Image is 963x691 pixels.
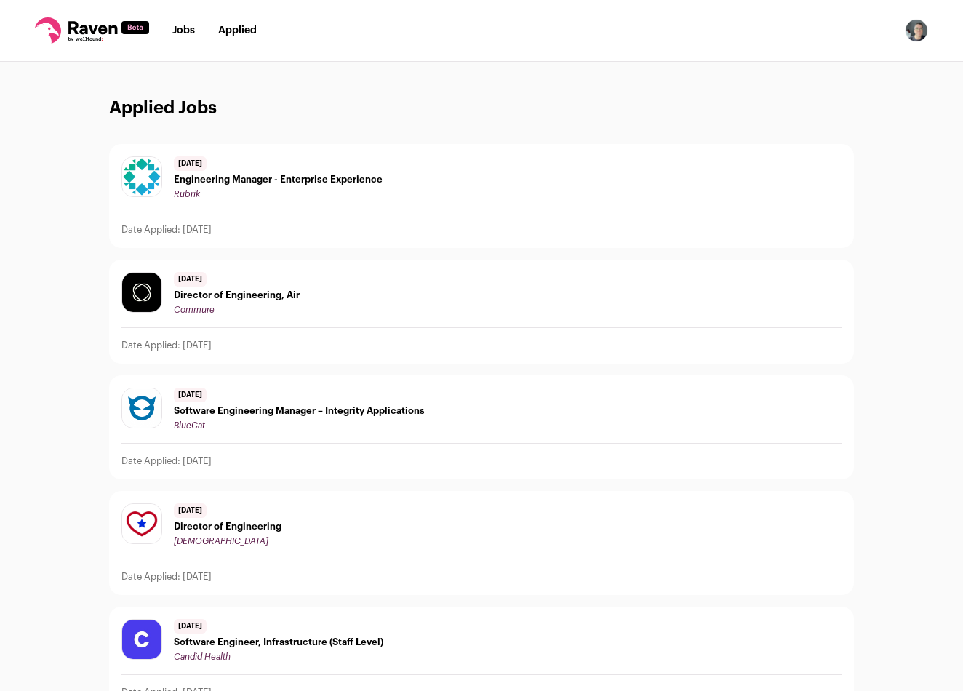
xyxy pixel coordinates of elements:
[174,289,300,301] span: Director of Engineering, Air
[174,537,268,546] span: [DEMOGRAPHIC_DATA]
[174,405,425,417] span: Software Engineering Manager – Integrity Applications
[174,174,383,185] span: Engineering Manager - Enterprise Experience
[174,521,281,532] span: Director of Engineering
[174,503,207,518] span: [DATE]
[121,224,212,236] p: Date Applied: [DATE]
[110,492,853,594] a: [DATE] Director of Engineering [DEMOGRAPHIC_DATA] Date Applied: [DATE]
[174,636,383,648] span: Software Engineer, Infrastructure (Staff Level)
[174,190,200,199] span: Rubrik
[174,619,207,634] span: [DATE]
[174,156,207,171] span: [DATE]
[122,388,161,428] img: a08b33c9c758145257cc5bc0d6fca2b1a011f9d3668b493ea41f44c8f182152e.png
[218,25,257,36] a: Applied
[174,272,207,287] span: [DATE]
[174,305,215,314] span: Commure
[174,421,205,430] span: BlueCat
[174,652,231,661] span: Candid Health
[905,19,928,42] button: Open dropdown
[110,260,853,363] a: [DATE] Director of Engineering, Air Commure Date Applied: [DATE]
[109,97,854,121] h1: Applied Jobs
[121,340,212,351] p: Date Applied: [DATE]
[122,620,161,659] img: c6032ac3ce88149c85d8b4ce915568800a0b560d4fb09c2f12a9925a6e046920.jpg
[110,376,853,479] a: [DATE] Software Engineering Manager – Integrity Applications BlueCat Date Applied: [DATE]
[122,273,161,312] img: 27680d6fce7de7594a25e1fb8cfd128e47cbb1c67ef54945cb526f20914e962f.jpg
[122,157,161,196] img: 2aea2c45b9a2cd1b55e75dd6a3cc37852b225d585f426b4d1dbb2690f8594421.jpg
[110,145,853,247] a: [DATE] Engineering Manager - Enterprise Experience Rubrik Date Applied: [DATE]
[174,388,207,402] span: [DATE]
[905,19,928,42] img: 19514210-medium_jpg
[121,571,212,583] p: Date Applied: [DATE]
[122,504,161,543] img: 86abc0f52df4d18fa54d1702f6a1702bfc7d9524f0033ad2c4a9b99e73e9b2c7.jpg
[172,25,195,36] a: Jobs
[121,455,212,467] p: Date Applied: [DATE]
